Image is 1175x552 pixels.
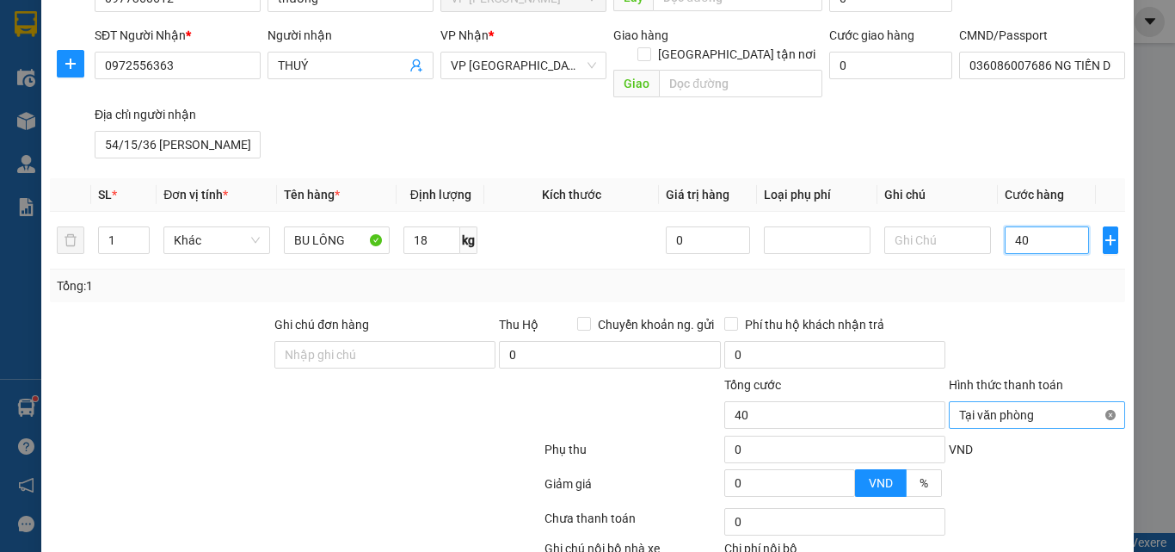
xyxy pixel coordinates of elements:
input: Dọc đường [659,70,822,97]
span: Tên hàng [284,188,340,202]
label: Ghi chú đơn hàng [274,318,369,332]
span: Giá trị hàng [666,188,729,202]
span: plus [1104,233,1117,247]
span: plus [58,57,83,71]
input: Cước giao hàng [829,52,952,79]
input: Ghi Chú [884,226,991,254]
button: delete [57,226,84,254]
span: Định lượng [410,188,471,202]
span: Tổng cước [724,378,781,392]
span: % [920,476,928,490]
span: Kích thước [542,188,601,202]
span: Giao [613,70,659,97]
span: Khác [174,227,260,253]
span: Thu Hộ [499,318,538,332]
div: Phụ thu [543,440,723,470]
span: VND [949,443,973,456]
div: Giảm giá [543,474,723,505]
input: VD: Bàn, Ghế [284,226,391,254]
span: Tại văn phòng [959,402,1115,428]
span: user-add [409,59,423,72]
span: VP Nam Định [451,53,596,78]
span: Phí thu hộ khách nhận trả [738,315,891,334]
input: Địa chỉ của người nhận [95,131,261,158]
button: plus [1103,226,1118,254]
span: Cước hàng [1005,188,1064,202]
input: Ghi chú đơn hàng [274,341,495,369]
span: kg [460,226,477,254]
button: plus [57,50,84,78]
div: CMND/Passport [959,26,1125,45]
th: Loại phụ phí [757,178,877,212]
th: Ghi chú [877,178,998,212]
span: VND [869,476,893,490]
div: Địa chỉ người nhận [95,105,261,124]
input: 0 [666,226,750,254]
span: [GEOGRAPHIC_DATA] tận nơi [651,45,822,64]
div: SĐT Người Nhận [95,26,261,45]
label: Hình thức thanh toán [949,378,1063,392]
span: Chuyển khoản ng. gửi [591,315,721,334]
label: Cước giao hàng [829,28,914,42]
span: Giao hàng [613,28,668,42]
div: Người nhận [268,26,434,45]
div: Tổng: 1 [57,276,455,295]
div: Chưa thanh toán [543,509,723,539]
span: VP Nhận [440,28,489,42]
span: Đơn vị tính [163,188,228,202]
span: SL [98,188,112,202]
span: close-circle [1105,410,1116,420]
